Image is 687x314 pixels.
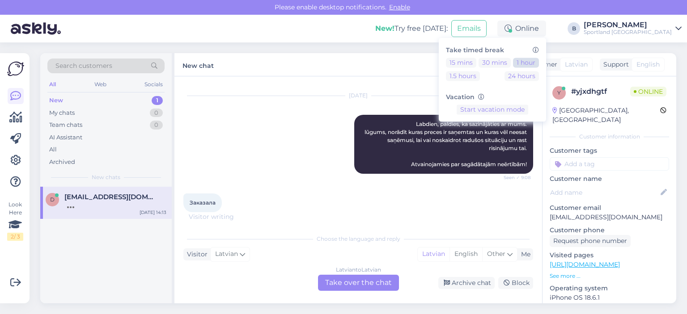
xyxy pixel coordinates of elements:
span: d [50,196,55,203]
p: Customer tags [550,146,669,155]
div: Online [497,21,546,37]
div: Look Here [7,201,23,241]
h6: Vacation [446,93,539,101]
span: New chats [92,173,120,181]
div: Me [517,250,530,259]
div: Latvian to Latvian [336,266,381,274]
button: 24 hours [505,71,539,81]
div: Archive chat [438,277,495,289]
div: Take over the chat [318,275,399,291]
div: Socials [143,79,165,90]
div: Visitor writing [183,212,533,222]
div: [DATE] 14:13 [140,209,166,216]
img: Askly Logo [7,60,24,77]
span: y [557,89,561,96]
span: Online [630,87,666,96]
span: Latvian [215,249,238,259]
div: New [49,96,63,105]
div: 0 [150,121,163,130]
div: My chats [49,109,75,117]
p: Customer phone [550,226,669,235]
button: 1.5 hours [446,71,480,81]
button: Start vacation mode [457,105,528,114]
span: Заказала [190,199,216,206]
div: Choose the language and reply [183,235,533,243]
div: [DATE] [183,92,533,100]
button: 1 hour [513,58,539,67]
span: . [234,213,235,221]
button: Emails [451,20,487,37]
span: Latvian [565,60,588,69]
h6: Take timed break [446,46,539,54]
input: Add a tag [550,157,669,171]
div: [PERSON_NAME] [584,21,672,29]
p: [EMAIL_ADDRESS][DOMAIN_NAME] [550,213,669,222]
div: Support [600,60,629,69]
p: See more ... [550,272,669,280]
div: All [47,79,58,90]
div: All [49,145,57,154]
div: AI Assistant [49,133,82,142]
span: English [636,60,660,69]
div: Visitor [183,250,208,259]
div: Sportland [GEOGRAPHIC_DATA] [584,29,672,36]
p: Visited pages [550,251,669,260]
span: Seen ✓ 9:08 [497,174,530,181]
div: 1 [152,96,163,105]
div: B [568,22,580,35]
div: [GEOGRAPHIC_DATA], [GEOGRAPHIC_DATA] [552,106,660,125]
input: Add name [550,188,659,197]
button: 15 mins [446,58,476,67]
span: Other [487,250,505,258]
p: Customer email [550,203,669,213]
p: Customer name [550,174,669,184]
span: Enable [386,3,413,11]
div: 2 / 3 [7,233,23,241]
div: 0 [150,109,163,117]
div: Try free [DATE]: [375,23,448,34]
div: # yjxdhgtf [571,86,630,97]
div: Latvian [418,247,450,261]
div: Archived [49,158,75,167]
a: [PERSON_NAME]Sportland [GEOGRAPHIC_DATA] [584,21,682,36]
span: dionisija80@gmail.com [64,193,157,201]
div: Request phone number [550,235,631,247]
div: Block [498,277,533,289]
span: Search customers [55,61,112,71]
div: Web [93,79,108,90]
div: Team chats [49,121,82,130]
a: [URL][DOMAIN_NAME] [550,260,620,268]
p: Operating system [550,284,669,293]
label: New chat [182,59,214,71]
p: iPhone OS 18.6.1 [550,293,669,302]
button: 30 mins [479,58,511,67]
div: English [450,247,482,261]
div: Customer information [550,133,669,141]
b: New! [375,24,394,33]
